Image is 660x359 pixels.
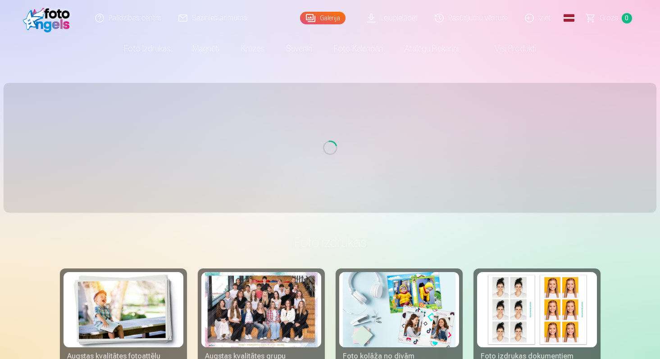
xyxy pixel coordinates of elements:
[300,12,346,24] a: Galerija
[113,36,182,61] a: Foto izdrukas
[323,36,394,61] a: Foto kalendāri
[67,234,593,250] h3: Foto izdrukas
[23,4,75,32] img: /fa1
[67,272,180,347] img: Augstas kvalitātes fotoattēlu izdrukas
[481,272,593,347] img: Foto izdrukas dokumentiem
[275,36,323,61] a: Suvenīri
[469,36,547,61] a: Visi produkti
[230,36,275,61] a: Krūzes
[600,13,618,23] span: Grozs
[343,272,455,347] img: Foto kolāža no divām fotogrāfijām
[622,13,632,23] span: 0
[394,36,469,61] a: Atslēgu piekariņi
[182,36,230,61] a: Magnēti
